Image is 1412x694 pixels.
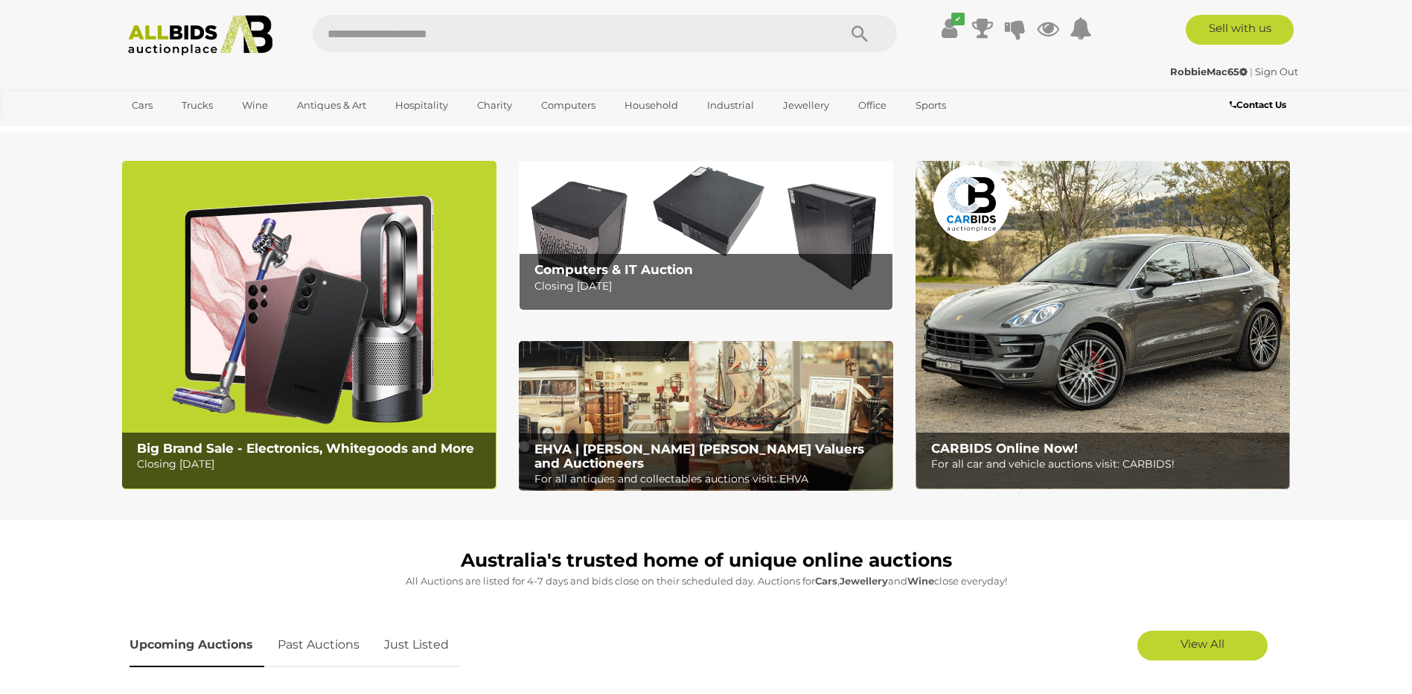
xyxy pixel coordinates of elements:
[130,623,264,667] a: Upcoming Auctions
[519,341,893,491] img: EHVA | Evans Hastings Valuers and Auctioneers
[1255,66,1298,77] a: Sign Out
[386,93,458,118] a: Hospitality
[615,93,688,118] a: Household
[531,93,605,118] a: Computers
[815,575,837,587] strong: Cars
[519,161,893,311] a: Computers & IT Auction Computers & IT Auction Closing [DATE]
[122,118,247,142] a: [GEOGRAPHIC_DATA]
[951,13,965,25] i: ✔
[287,93,376,118] a: Antiques & Art
[137,441,474,456] b: Big Brand Sale - Electronics, Whitegoods and More
[534,442,864,471] b: EHVA | [PERSON_NAME] [PERSON_NAME] Valuers and Auctioneers
[916,161,1290,489] img: CARBIDS Online Now!
[1170,66,1248,77] strong: RobbieMac65
[822,15,897,52] button: Search
[130,573,1283,590] p: All Auctions are listed for 4-7 days and bids close on their scheduled day. Auctions for , and cl...
[130,550,1283,571] h1: Australia's trusted home of unique online auctions
[1186,15,1294,45] a: Sell with us
[773,93,839,118] a: Jewellery
[172,93,223,118] a: Trucks
[534,262,693,277] b: Computers & IT Auction
[534,470,885,488] p: For all antiques and collectables auctions visit: EHVA
[1137,631,1268,660] a: View All
[266,623,371,667] a: Past Auctions
[840,575,888,587] strong: Jewellery
[1230,97,1290,113] a: Contact Us
[373,623,460,667] a: Just Listed
[1230,99,1286,110] b: Contact Us
[906,93,956,118] a: Sports
[1170,66,1250,77] a: RobbieMac65
[931,441,1078,456] b: CARBIDS Online Now!
[534,277,885,296] p: Closing [DATE]
[916,161,1290,489] a: CARBIDS Online Now! CARBIDS Online Now! For all car and vehicle auctions visit: CARBIDS!
[137,455,488,474] p: Closing [DATE]
[519,161,893,311] img: Computers & IT Auction
[467,93,522,118] a: Charity
[931,455,1282,474] p: For all car and vehicle auctions visit: CARBIDS!
[120,15,281,56] img: Allbids.com.au
[519,341,893,491] a: EHVA | Evans Hastings Valuers and Auctioneers EHVA | [PERSON_NAME] [PERSON_NAME] Valuers and Auct...
[907,575,934,587] strong: Wine
[1250,66,1253,77] span: |
[849,93,896,118] a: Office
[122,161,496,489] img: Big Brand Sale - Electronics, Whitegoods and More
[122,161,496,489] a: Big Brand Sale - Electronics, Whitegoods and More Big Brand Sale - Electronics, Whitegoods and Mo...
[232,93,278,118] a: Wine
[122,93,162,118] a: Cars
[939,15,961,42] a: ✔
[1181,637,1224,651] span: View All
[697,93,764,118] a: Industrial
